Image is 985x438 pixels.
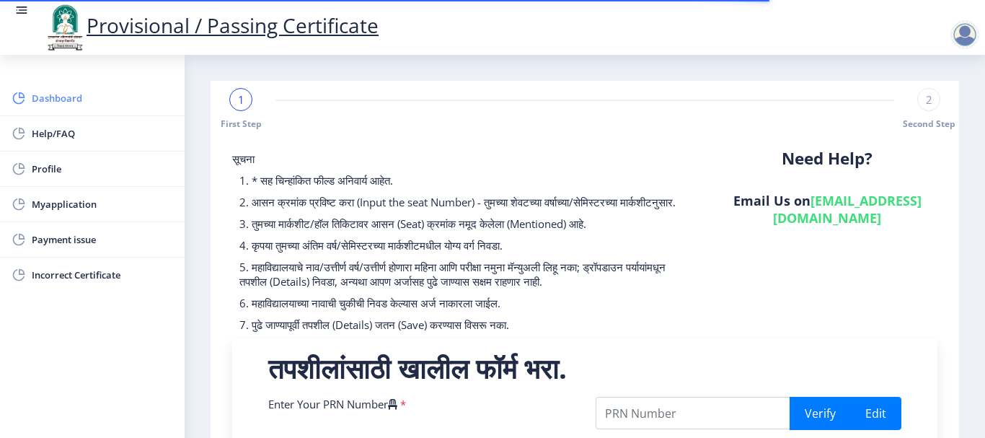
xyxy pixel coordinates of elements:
b: Need Help? [782,147,873,170]
input: PRN Number [596,397,790,429]
span: Myapplication [32,196,173,213]
span: Second Step [903,118,955,130]
h2: तपशीलांसाठी खालील फॉर्म भरा. [268,354,901,382]
label: Enter Your PRN Number [268,397,397,411]
p: 1. * सह चिन्हांकित फील्ड अनिवार्य आहेत. [239,173,688,188]
p: 5. महाविद्यालयाचे नाव/उत्तीर्ण वर्ष/उत्तीर्ण होणारा महिना आणि परीक्षा नमुना मॅन्युअली लिहू नका; ड... [239,260,688,289]
span: सूचना [232,152,255,166]
span: 1 [238,92,244,107]
p: 6. महाविद्यालयाच्या नावाची चुकीची निवड केल्यास अर्ज नाकारला जाईल. [239,296,688,310]
button: Edit [850,397,901,430]
span: Profile [32,160,173,178]
h6: Email Us on [717,192,937,227]
a: [EMAIL_ADDRESS][DOMAIN_NAME] [773,192,922,227]
span: Help/FAQ [32,125,173,142]
p: 3. तुमच्या मार्कशीट/हॉल तिकिटावर आसन (Seat) क्रमांक नमूद केलेला (Mentioned) आहे. [239,216,688,231]
button: Verify [790,397,851,430]
a: Provisional / Passing Certificate [43,12,379,39]
span: First Step [221,118,262,130]
p: 2. आसन क्रमांक प्रविष्ट करा (Input the seat Number) - तुमच्या शेवटच्या वर्षाच्या/सेमिस्टरच्या मार... [239,195,688,209]
span: Dashboard [32,89,173,107]
span: Payment issue [32,231,173,248]
span: Incorrect Certificate [32,266,173,284]
p: 7. पुढे जाण्यापूर्वी तपशील (Details) जतन (Save) करण्यास विसरू नका. [239,317,688,332]
span: 2 [926,92,932,107]
img: logo [43,3,87,52]
p: 4. कृपया तुमच्या अंतिम वर्ष/सेमिस्टरच्या मार्कशीटमधील योग्य वर्ग निवडा. [239,238,688,253]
